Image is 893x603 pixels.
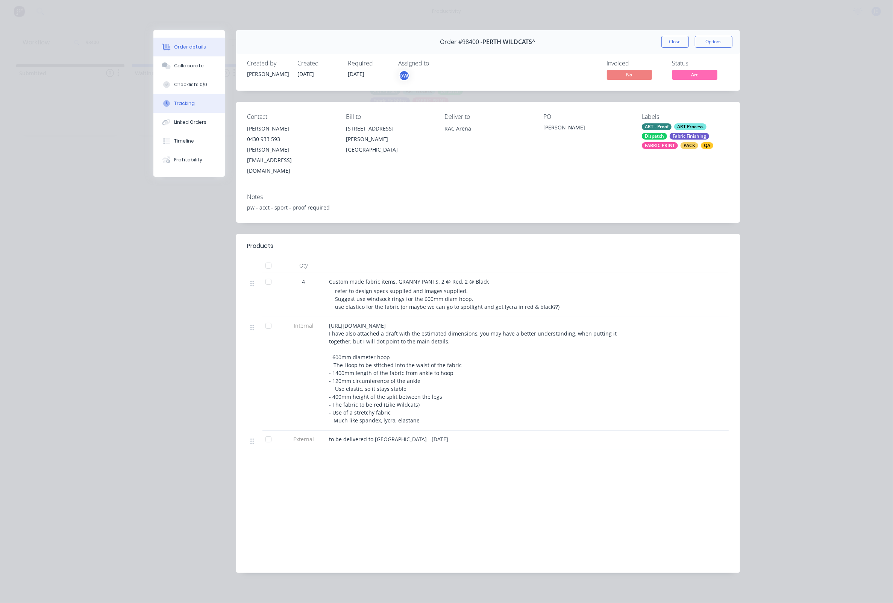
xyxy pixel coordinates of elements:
div: Labels [642,113,728,120]
span: [DATE] [298,70,314,77]
div: [PERSON_NAME] [247,123,334,134]
span: No [607,70,652,79]
span: 4 [302,278,305,286]
div: RAC Arena [444,123,531,147]
span: PERTH WILDCATS^ [483,38,536,46]
div: Notes [247,193,729,200]
div: Bill to [346,113,432,120]
span: Internal [284,322,323,330]
button: Profitability [153,150,225,169]
div: Qty [281,258,326,273]
button: Tracking [153,94,225,113]
div: Checklists 0/0 [174,81,207,88]
div: QA [701,142,713,149]
span: External [284,435,323,443]
div: Timeline [174,138,194,144]
div: Contact [247,113,334,120]
div: Collaborate [174,62,204,69]
button: Art [672,70,717,81]
div: Status [672,60,729,67]
button: Close [661,36,689,48]
div: Order details [174,44,206,50]
div: Tracking [174,100,195,107]
div: Products [247,242,274,251]
button: Options [695,36,732,48]
span: Order #98400 - [440,38,483,46]
div: [GEOGRAPHIC_DATA] [346,144,432,155]
div: Assigned to [399,60,474,67]
div: [STREET_ADDRESS][PERSON_NAME] [346,123,432,144]
span: Art [672,70,717,79]
div: Fabric Finishing [670,133,709,140]
div: PO [543,113,630,120]
span: to be delivered to [GEOGRAPHIC_DATA] - [DATE] [329,436,449,443]
div: [PERSON_NAME]0430 933 593[PERSON_NAME][EMAIL_ADDRESS][DOMAIN_NAME] [247,123,334,176]
div: 0430 933 593 [247,134,334,144]
div: PACK [681,142,698,149]
div: Invoiced [607,60,663,67]
div: ART Process [674,123,707,130]
div: Deliver to [444,113,531,120]
span: refer to design specs supplied and images supplied. Suggest use windsock rings for the 600mm diam... [335,287,560,310]
div: [STREET_ADDRESS][PERSON_NAME][GEOGRAPHIC_DATA] [346,123,432,155]
button: Checklists 0/0 [153,75,225,94]
button: Timeline [153,132,225,150]
button: pW [399,70,410,81]
span: [URL][DOMAIN_NAME] I have also attached a draft with the estimated dimensions, you may have a bet... [329,322,619,424]
div: [PERSON_NAME] [247,70,289,78]
button: Collaborate [153,56,225,75]
span: [DATE] [348,70,365,77]
div: Dispatch [642,133,667,140]
span: Custom made fabric items. GRANNY PANTS. 2 @ Red, 2 @ Black [329,278,489,285]
button: Linked Orders [153,113,225,132]
div: ART - Proof [642,123,672,130]
div: Created by [247,60,289,67]
div: FABRIC PRINT [642,142,678,149]
div: pw - acct - sport - proof required [247,204,729,211]
div: Created [298,60,339,67]
div: [PERSON_NAME][EMAIL_ADDRESS][DOMAIN_NAME] [247,144,334,176]
div: Profitability [174,156,202,163]
div: RAC Arena [444,123,531,134]
div: [PERSON_NAME] [543,123,630,134]
button: Order details [153,38,225,56]
div: Linked Orders [174,119,206,126]
div: Required [348,60,390,67]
